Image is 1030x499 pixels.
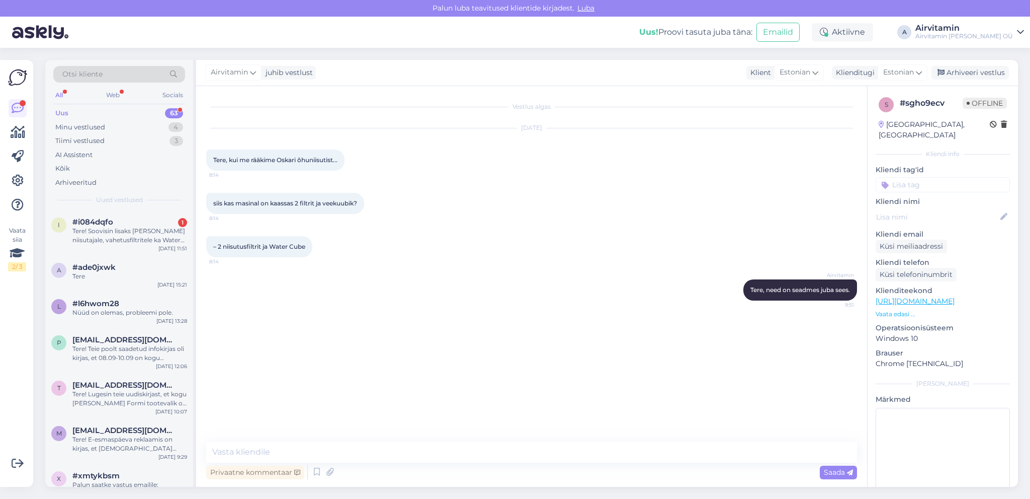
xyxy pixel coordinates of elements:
div: 63 [165,108,183,118]
span: siis kas masinal on kaassas 2 filtrit ja veekuubik? [213,199,357,207]
a: AirvitaminAirvitamin [PERSON_NAME] OÜ [915,24,1024,40]
span: Saada [824,468,853,477]
div: Kliendi info [876,150,1010,159]
span: #xmtykbsm [72,471,120,480]
b: Uus! [639,27,658,37]
button: Emailid [756,23,800,42]
div: Palun saatke vastus emailile: [EMAIL_ADDRESS][DOMAIN_NAME] [72,480,187,498]
input: Lisa nimi [876,211,998,223]
div: 3 [169,136,183,146]
p: Operatsioonisüsteem [876,323,1010,333]
p: Vaata edasi ... [876,310,1010,319]
div: [DATE] 12:06 [156,363,187,370]
span: Estonian [883,67,914,78]
p: Windows 10 [876,333,1010,344]
span: 8:14 [209,215,247,222]
div: [GEOGRAPHIC_DATA], [GEOGRAPHIC_DATA] [879,119,990,140]
div: Aktiivne [812,23,873,41]
span: Offline [963,98,1007,109]
span: x [57,475,61,482]
div: Web [104,89,122,102]
span: #l6hwom28 [72,299,119,308]
span: piret.kattai@gmail.com [72,335,177,344]
span: #i084dqfo [72,218,113,227]
div: Minu vestlused [55,122,105,132]
div: Tere! Teie poolt saadetud infokirjas oli kirjas, et 08.09-10.09 on kogu [PERSON_NAME] Formi toote... [72,344,187,363]
span: l [57,303,61,310]
p: Märkmed [876,394,1010,405]
div: Uus [55,108,68,118]
div: [DATE] 10:07 [155,408,187,415]
div: 4 [168,122,183,132]
div: Küsi meiliaadressi [876,240,947,253]
div: # sgho9ecv [900,97,963,109]
div: Kõik [55,164,70,174]
div: juhib vestlust [262,67,313,78]
p: Kliendi tag'id [876,165,1010,175]
div: Vaata siia [8,226,26,271]
div: Klienditugi [832,67,875,78]
p: Brauser [876,348,1010,359]
div: 2 / 3 [8,262,26,271]
span: triin.nuut@gmail.com [72,381,177,390]
span: Estonian [780,67,810,78]
span: merilin686@hotmail.com [72,426,177,435]
span: Tere, need on seadmes juba sees. [750,286,850,294]
div: Tere! Lugesin teie uudiskirjast, et kogu [PERSON_NAME] Formi tootevalik on 20% soodsamalt alates ... [72,390,187,408]
div: Küsi telefoninumbrit [876,268,957,281]
div: Vestlus algas [206,102,857,111]
span: Luba [574,4,597,13]
span: Otsi kliente [62,69,103,80]
div: [DATE] 11:51 [158,245,187,252]
input: Lisa tag [876,177,1010,192]
span: a [57,266,61,274]
div: A [897,25,911,39]
span: #ade0jxwk [72,263,116,272]
div: AI Assistent [55,150,93,160]
div: Arhiveeritud [55,178,97,188]
span: 8:14 [209,258,247,265]
div: [DATE] 9:29 [158,453,187,461]
div: Tere! Soovisin lisaks [PERSON_NAME] niisutajale, vahetusfiltritele ka Water Cube osta 4tk. Hetkel... [72,227,187,245]
div: Airvitamin [PERSON_NAME] OÜ [915,32,1013,40]
span: Airvitamin [211,67,248,78]
div: [PERSON_NAME] [876,379,1010,388]
p: Kliendi nimi [876,196,1010,207]
p: Kliendi email [876,229,1010,240]
div: Tere! E-esmaspäeva reklaamis on kirjas, et [DEMOGRAPHIC_DATA] rakendub ka filtritele. Samas, [PER... [72,435,187,453]
p: Chrome [TECHNICAL_ID] [876,359,1010,369]
div: Klient [746,67,771,78]
div: 1 [178,218,187,227]
div: Proovi tasuta juba täna: [639,26,752,38]
span: 9:51 [816,301,854,309]
span: m [56,430,62,437]
span: Tere, kui me rääkime Oskari õhuniisutist... [213,156,337,164]
div: Airvitamin [915,24,1013,32]
div: Tere [72,272,187,281]
div: All [53,89,65,102]
div: [DATE] 15:21 [157,281,187,289]
div: [DATE] 13:28 [156,317,187,325]
div: Nüüd on olemas, probleemi pole. [72,308,187,317]
a: [URL][DOMAIN_NAME] [876,297,955,306]
span: – 2 niisutusfiltrit ja Water Cube [213,243,305,250]
span: Airvitamin [816,271,854,279]
span: 8:14 [209,171,247,179]
span: s [885,101,888,108]
div: Arhiveeri vestlus [931,66,1009,80]
div: [DATE] [206,123,857,132]
p: Kliendi telefon [876,257,1010,268]
div: Socials [160,89,185,102]
div: Privaatne kommentaar [206,466,304,479]
span: t [57,384,61,392]
div: Tiimi vestlused [55,136,105,146]
img: Askly Logo [8,68,27,87]
span: p [57,339,61,346]
span: Uued vestlused [96,195,143,204]
span: i [58,221,60,229]
p: Klienditeekond [876,286,1010,296]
